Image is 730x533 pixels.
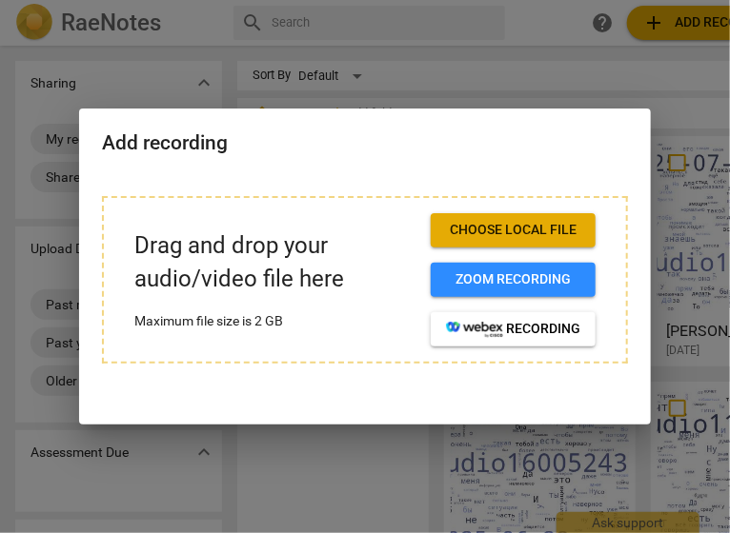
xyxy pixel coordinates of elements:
span: Choose local file [446,221,580,240]
button: Zoom recording [431,263,596,297]
span: recording [446,320,580,339]
h2: Add recording [102,131,628,155]
p: Maximum file size is 2 GB [134,311,416,331]
span: Zoom recording [446,270,580,289]
button: recording [431,312,596,346]
button: Choose local file [431,213,596,247]
p: Drag and drop your audio/video file here [134,229,416,296]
